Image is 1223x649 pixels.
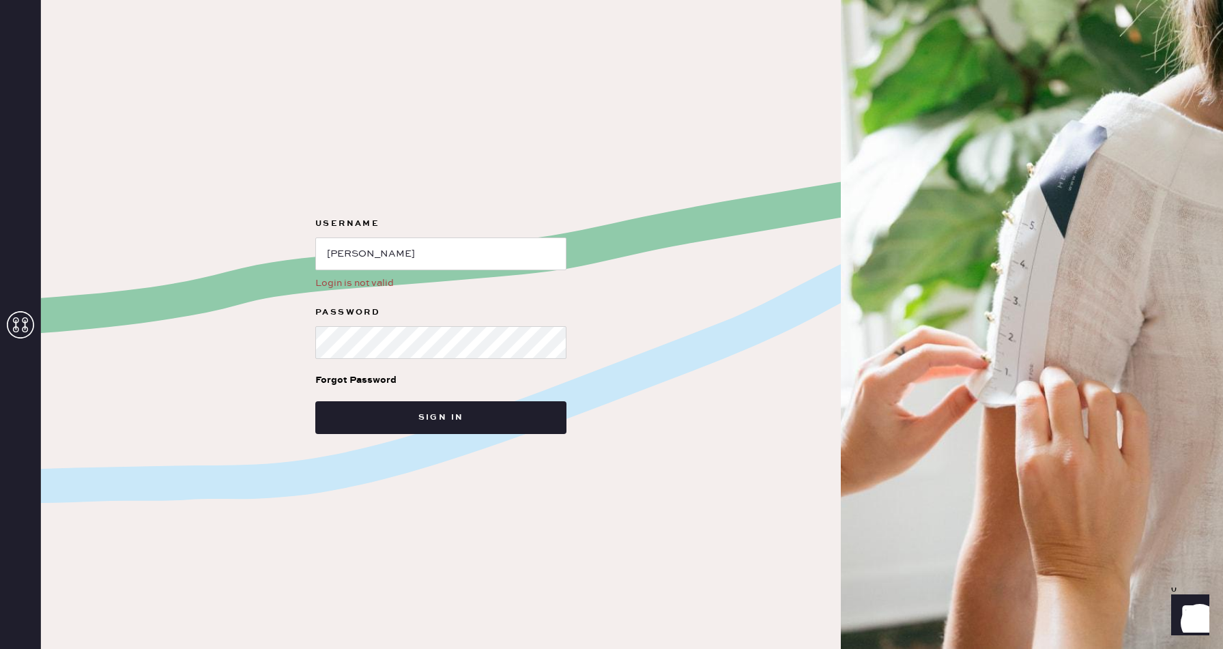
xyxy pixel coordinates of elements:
[315,216,566,232] label: Username
[315,237,566,270] input: e.g. john@doe.com
[315,401,566,434] button: Sign in
[1158,588,1217,646] iframe: Front Chat
[315,359,397,401] a: Forgot Password
[315,373,397,388] div: Forgot Password
[315,276,566,291] div: Login is not valid
[315,304,566,321] label: Password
